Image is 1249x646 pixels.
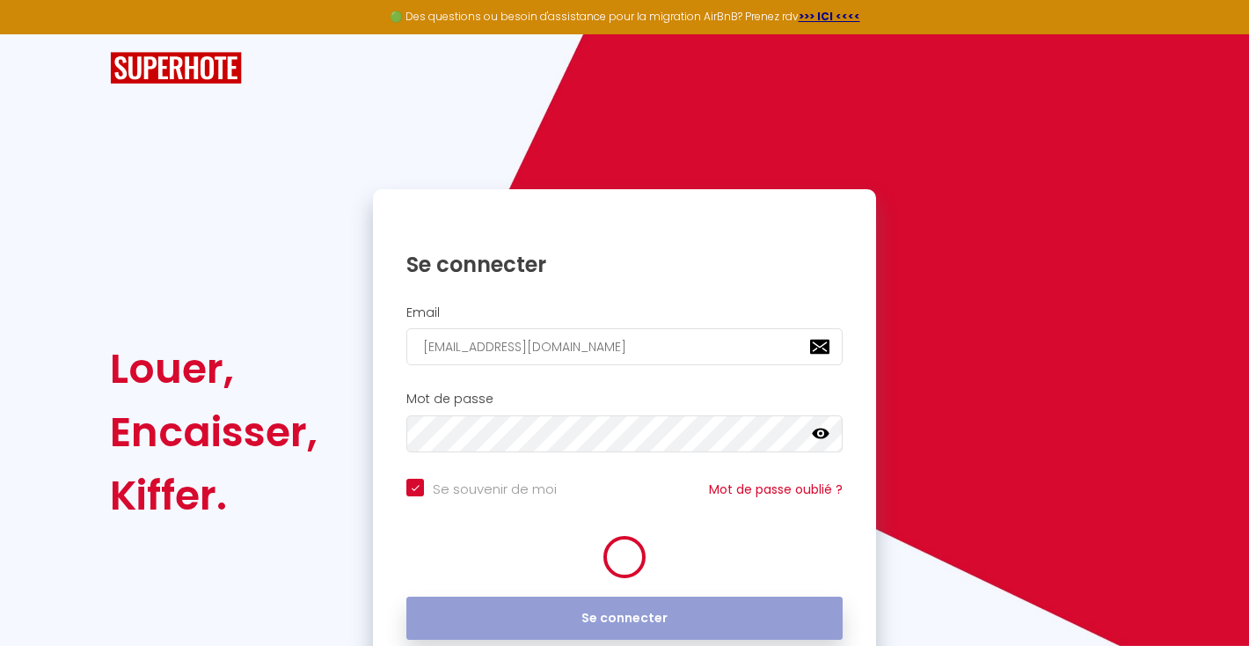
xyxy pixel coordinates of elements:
h2: Mot de passe [406,392,843,407]
img: SuperHote logo [110,52,242,84]
a: Mot de passe oublié ? [709,481,843,498]
div: Louer, [110,337,318,400]
h1: Se connecter [406,251,843,278]
h2: Email [406,305,843,320]
div: Encaisser, [110,400,318,464]
button: Se connecter [406,597,843,641]
input: Ton Email [406,328,843,365]
a: >>> ICI <<<< [799,9,860,24]
div: Kiffer. [110,464,318,527]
